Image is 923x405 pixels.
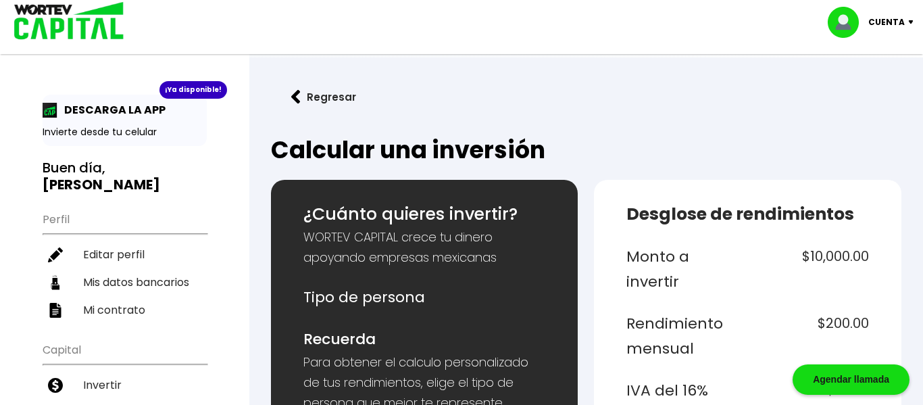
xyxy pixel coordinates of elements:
[303,227,546,268] p: WORTEV CAPITAL crece tu dinero apoyando empresas mexicanas
[271,137,901,164] h2: Calcular una inversión
[159,81,227,99] div: ¡Ya disponible!
[48,247,63,262] img: editar-icon.952d3147.svg
[43,125,207,139] p: Invierte desde tu celular
[43,268,207,296] a: Mis datos bancarios
[271,79,376,115] button: Regresar
[303,327,546,352] h6: Recuerda
[626,201,869,227] h5: Desglose de rendimientos
[303,201,546,227] h5: ¿Cuánto quieres invertir?
[868,12,905,32] p: Cuenta
[48,378,63,393] img: invertir-icon.b3b967d7.svg
[43,371,207,399] a: Invertir
[43,160,207,193] h3: Buen día,
[57,101,166,118] p: DESCARGA LA APP
[48,303,63,318] img: contrato-icon.f2db500c.svg
[271,79,901,115] a: flecha izquierdaRegresar
[48,275,63,290] img: datos-icon.10cf9172.svg
[905,20,923,24] img: icon-down
[626,244,742,295] h6: Monto a invertir
[291,90,301,104] img: flecha izquierda
[43,103,57,118] img: app-icon
[43,296,207,324] a: Mi contrato
[43,241,207,268] a: Editar perfil
[753,244,869,295] h6: $10,000.00
[303,285,546,310] h6: Tipo de persona
[43,204,207,324] ul: Perfil
[753,311,869,362] h6: $200.00
[626,311,742,362] h6: Rendimiento mensual
[793,364,909,395] div: Agendar llamada
[43,175,160,194] b: [PERSON_NAME]
[828,7,868,38] img: profile-image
